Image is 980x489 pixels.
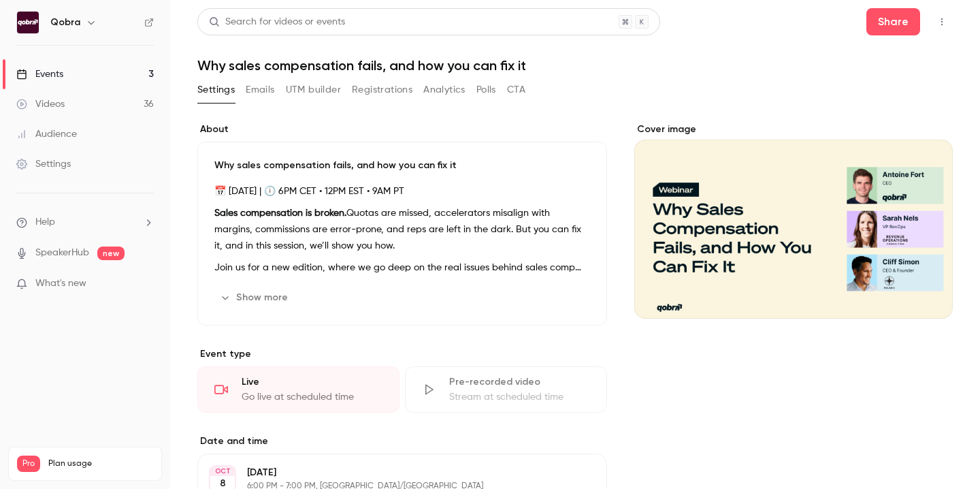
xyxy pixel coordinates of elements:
[242,390,382,404] div: Go live at scheduled time
[197,435,607,448] label: Date and time
[48,458,153,469] span: Plan usage
[197,57,953,74] h1: Why sales compensation fails, and how you can fix it
[210,467,235,476] div: OCT
[242,375,382,389] div: Live
[286,79,341,101] button: UTM builder
[449,375,590,389] div: Pre-recorded video
[16,127,77,141] div: Audience
[634,123,953,319] section: Cover image
[476,79,496,101] button: Polls
[16,67,63,81] div: Events
[352,79,412,101] button: Registrations
[35,277,86,291] span: What's new
[97,247,125,260] span: new
[17,456,40,472] span: Pro
[423,79,465,101] button: Analytics
[197,347,607,361] p: Event type
[634,123,953,136] label: Cover image
[405,366,607,413] div: Pre-recorded videoStream at scheduled time
[137,278,154,290] iframe: Noticeable Trigger
[214,183,590,200] p: 📅 [DATE] | 🕕 6PM CET • 12PM EST • 9AM PT
[246,79,274,101] button: Emails
[247,466,535,479] p: [DATE]
[214,208,346,218] strong: Sales compensation is broken.
[197,79,235,101] button: Settings
[209,15,345,29] div: Search for videos or events
[507,79,525,101] button: CTA
[866,8,920,35] button: Share
[449,390,590,404] div: Stream at scheduled time
[50,16,80,29] h6: Qobra
[35,215,55,230] span: Help
[35,246,89,260] a: SpeakerHub
[197,366,399,413] div: LiveGo live at scheduled time
[197,123,607,136] label: About
[214,205,590,254] p: Quotas are missed, accelerators misalign with margins, commissions are error-prone, and reps are ...
[16,157,71,171] div: Settings
[214,287,296,309] button: Show more
[214,259,590,276] p: Join us for a new edition, where we go deep on the real issues behind sales comp failure and how ...
[16,97,65,111] div: Videos
[16,215,154,230] li: help-dropdown-opener
[17,12,39,33] img: Qobra
[214,159,590,172] p: Why sales compensation fails, and how you can fix it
